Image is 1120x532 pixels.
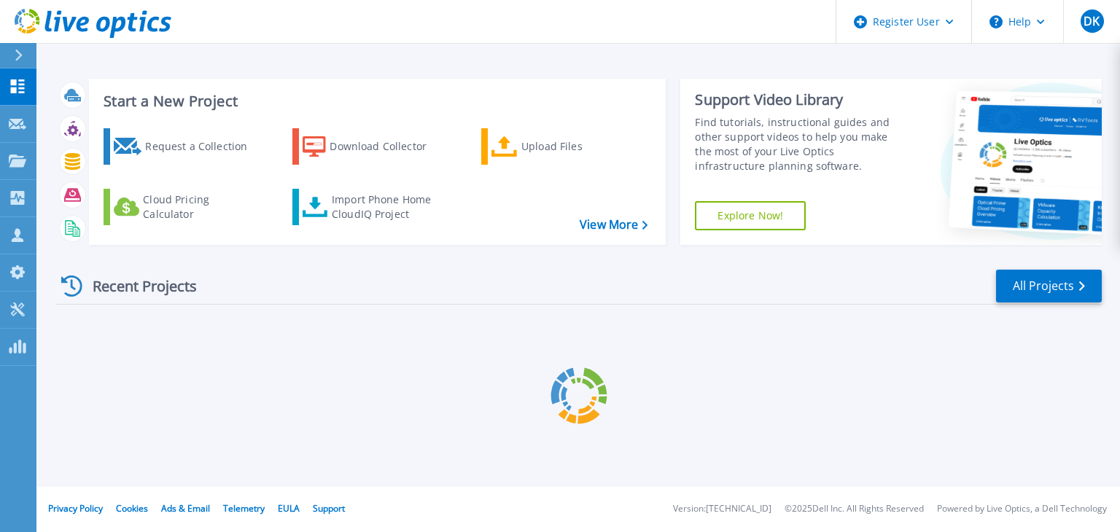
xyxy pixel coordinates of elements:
div: Recent Projects [56,268,217,304]
a: Ads & Email [161,502,210,515]
a: Request a Collection [104,128,266,165]
div: Find tutorials, instructional guides and other support videos to help you make the most of your L... [695,115,906,173]
a: Telemetry [223,502,265,515]
div: Request a Collection [145,132,262,161]
div: Import Phone Home CloudIQ Project [332,192,446,222]
a: All Projects [996,270,1102,302]
span: DK [1084,15,1100,27]
li: Version: [TECHNICAL_ID] [673,504,771,514]
a: Download Collector [292,128,455,165]
a: Privacy Policy [48,502,103,515]
div: Upload Files [521,132,638,161]
div: Support Video Library [695,90,906,109]
div: Download Collector [330,132,446,161]
a: EULA [278,502,300,515]
li: Powered by Live Optics, a Dell Technology [937,504,1107,514]
li: © 2025 Dell Inc. All Rights Reserved [785,504,924,514]
a: View More [580,218,647,232]
div: Cloud Pricing Calculator [143,192,260,222]
a: Support [313,502,345,515]
a: Upload Files [481,128,644,165]
a: Cookies [116,502,148,515]
h3: Start a New Project [104,93,647,109]
a: Explore Now! [695,201,806,230]
a: Cloud Pricing Calculator [104,189,266,225]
